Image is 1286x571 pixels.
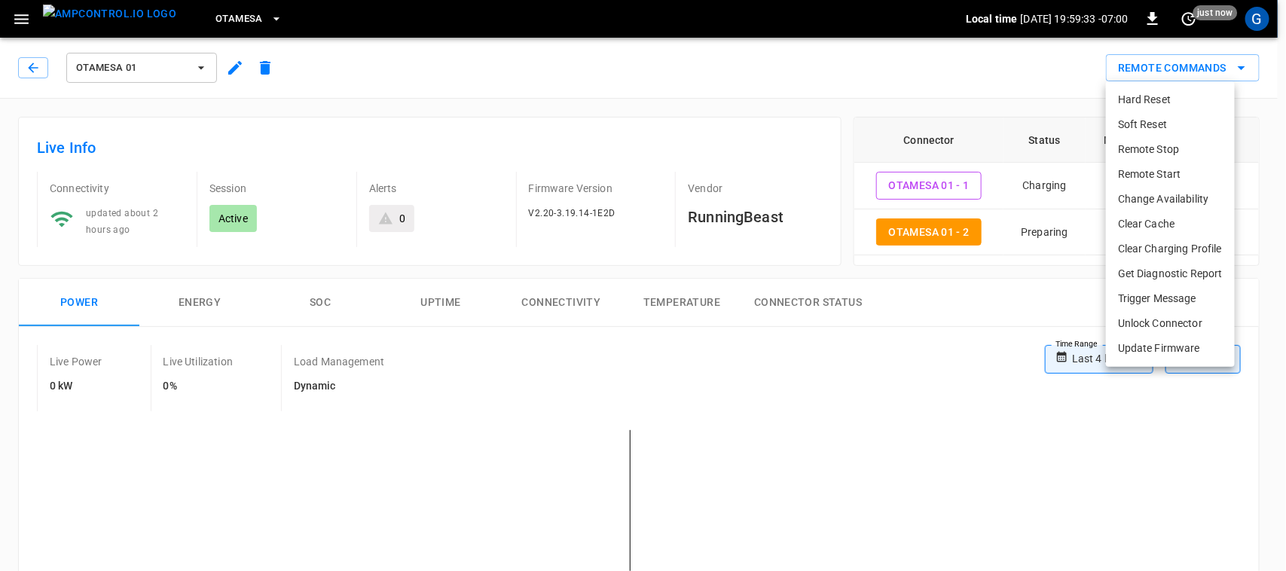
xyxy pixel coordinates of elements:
li: Clear Cache [1106,212,1235,237]
li: Soft Reset [1106,112,1235,137]
li: Update Firmware [1106,336,1235,361]
li: Trigger Message [1106,286,1235,311]
li: Clear Charging Profile [1106,237,1235,261]
li: Unlock Connector [1106,311,1235,336]
li: Remote Start [1106,162,1235,187]
li: Hard Reset [1106,87,1235,112]
li: Get Diagnostic Report [1106,261,1235,286]
li: Remote Stop [1106,137,1235,162]
li: Change Availability [1106,187,1235,212]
